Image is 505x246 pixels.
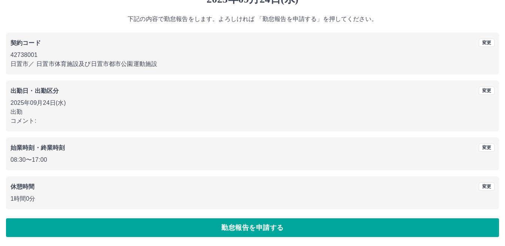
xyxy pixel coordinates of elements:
[10,107,495,116] p: 出勤
[6,218,499,237] button: 勤怠報告を申請する
[10,88,59,94] b: 出勤日・出勤区分
[10,40,41,46] b: 契約コード
[10,51,495,60] p: 42738001
[479,182,495,191] button: 変更
[10,194,495,203] p: 1時間0分
[10,60,495,69] p: 日置市 ／ 日置市体育施設及び日置市都市公園運動施設
[479,143,495,152] button: 変更
[10,116,495,125] p: コメント:
[479,39,495,47] button: 変更
[10,145,65,151] b: 始業時刻・終業時刻
[479,86,495,95] button: 変更
[10,98,495,107] p: 2025年09月24日(水)
[10,183,35,190] b: 休憩時間
[6,15,499,24] p: 下記の内容で勤怠報告をします。よろしければ 「勤怠報告を申請する」を押してください。
[10,155,495,164] p: 08:30 〜 17:00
